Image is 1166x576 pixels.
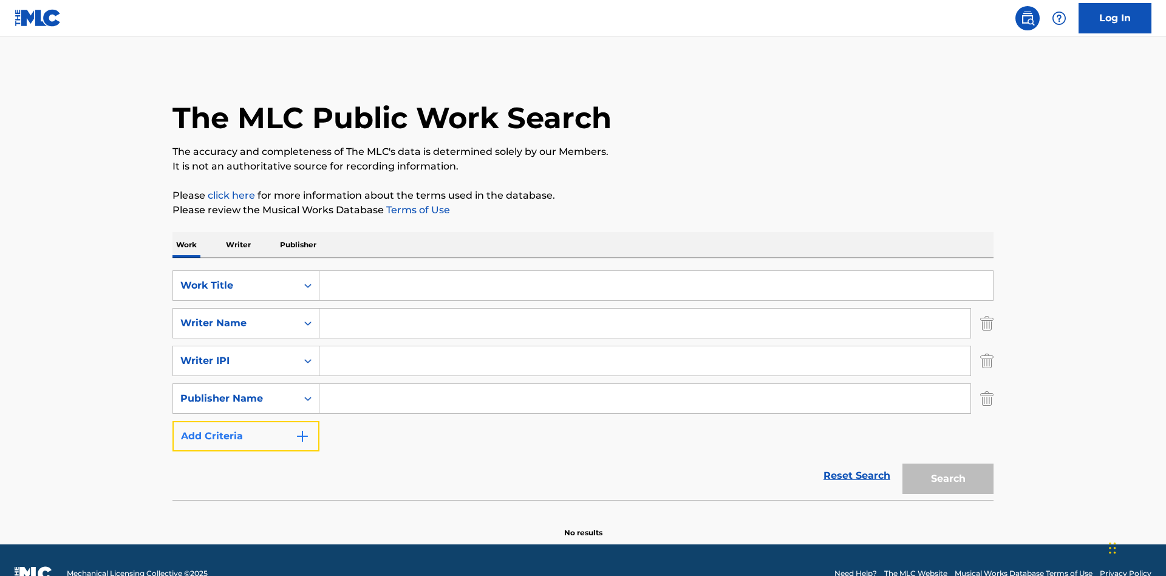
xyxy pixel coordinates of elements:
div: Help [1047,6,1071,30]
p: Please for more information about the terms used in the database. [172,188,994,203]
div: Work Title [180,278,290,293]
img: Delete Criterion [980,383,994,414]
p: Writer [222,232,254,258]
p: Publisher [276,232,320,258]
a: Reset Search [817,462,896,489]
form: Search Form [172,270,994,500]
a: Terms of Use [384,204,450,216]
a: Log In [1079,3,1151,33]
p: The accuracy and completeness of The MLC's data is determined solely by our Members. [172,145,994,159]
img: search [1020,11,1035,26]
a: click here [208,190,255,201]
button: Add Criteria [172,421,319,451]
p: Work [172,232,200,258]
p: Please review the Musical Works Database [172,203,994,218]
img: Delete Criterion [980,308,994,338]
h1: The MLC Public Work Search [172,100,612,136]
iframe: Chat Widget [1105,518,1166,576]
img: MLC Logo [15,9,61,27]
div: Drag [1109,530,1116,566]
div: Writer IPI [180,354,290,368]
img: help [1052,11,1066,26]
div: Writer Name [180,316,290,331]
a: Public Search [1015,6,1040,30]
p: No results [564,513,602,538]
p: It is not an authoritative source for recording information. [172,159,994,174]
img: 9d2ae6d4665cec9f34b9.svg [295,429,310,444]
div: Publisher Name [180,391,290,406]
img: Delete Criterion [980,346,994,376]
